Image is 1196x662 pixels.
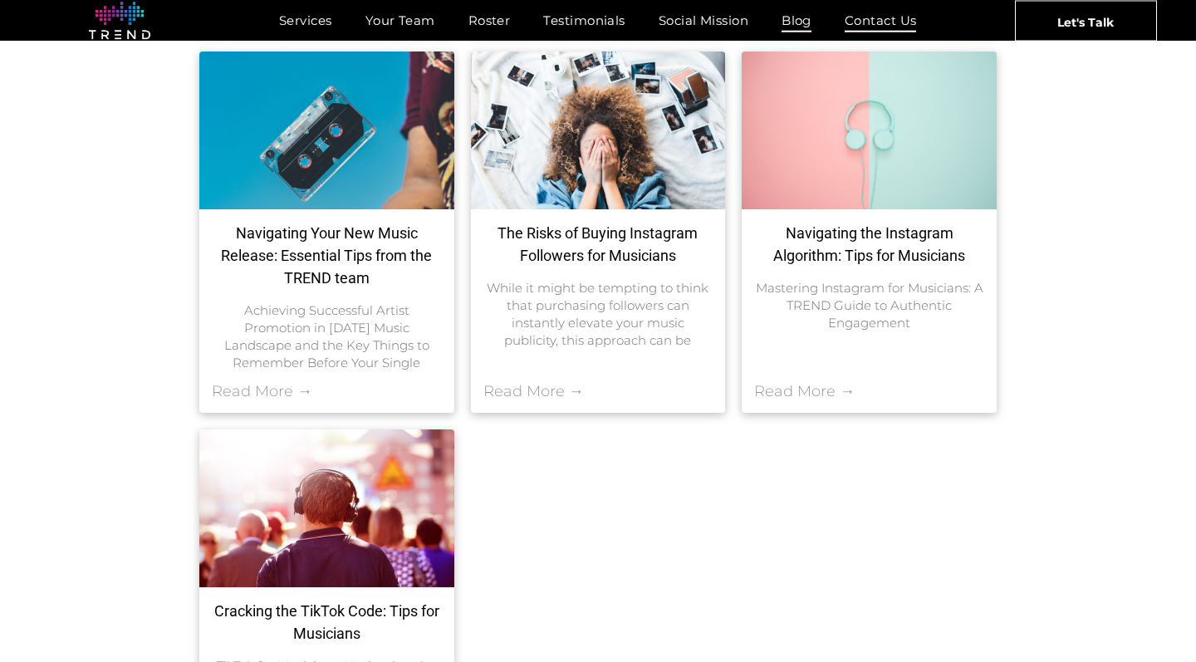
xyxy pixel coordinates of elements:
a: The Risks of Buying Instagram Followers for Musicians [483,222,713,267]
a: Navigating the Instagram Algorithm: Tips for Musicians [754,222,984,267]
a: Read More → [212,382,312,400]
a: Cracking the TikTok Code: Tips for Musicians [212,600,442,645]
span: Contact Us [845,8,917,32]
span: Let's Talk [1057,1,1114,42]
img: logo [89,2,150,40]
a: Your Team [349,8,452,32]
iframe: Chat Widget [1113,582,1196,662]
a: Social Mission [642,8,765,32]
a: Roster [452,8,527,32]
div: Achieving Successful Artist Promotion in [DATE] Music Landscape and the Key Things to Remember Be... [212,302,442,370]
a: Contact Us [828,8,934,32]
a: Services [262,8,349,32]
a: Read More → [483,382,584,400]
a: Read More → [754,382,855,400]
div: Mastering Instagram for Musicians: A TREND Guide to Authentic Engagement [754,279,984,331]
a: Blog [765,8,828,32]
a: TREND's team tells you why you should not be tempted to buy fake followers [471,51,726,209]
a: Testimonials [527,8,641,32]
a: Navigating Your New Music Release: Essential Tips from the TREND team [212,222,442,289]
div: While it might be tempting to think that purchasing followers can instantly elevate your music pu... [483,279,713,348]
